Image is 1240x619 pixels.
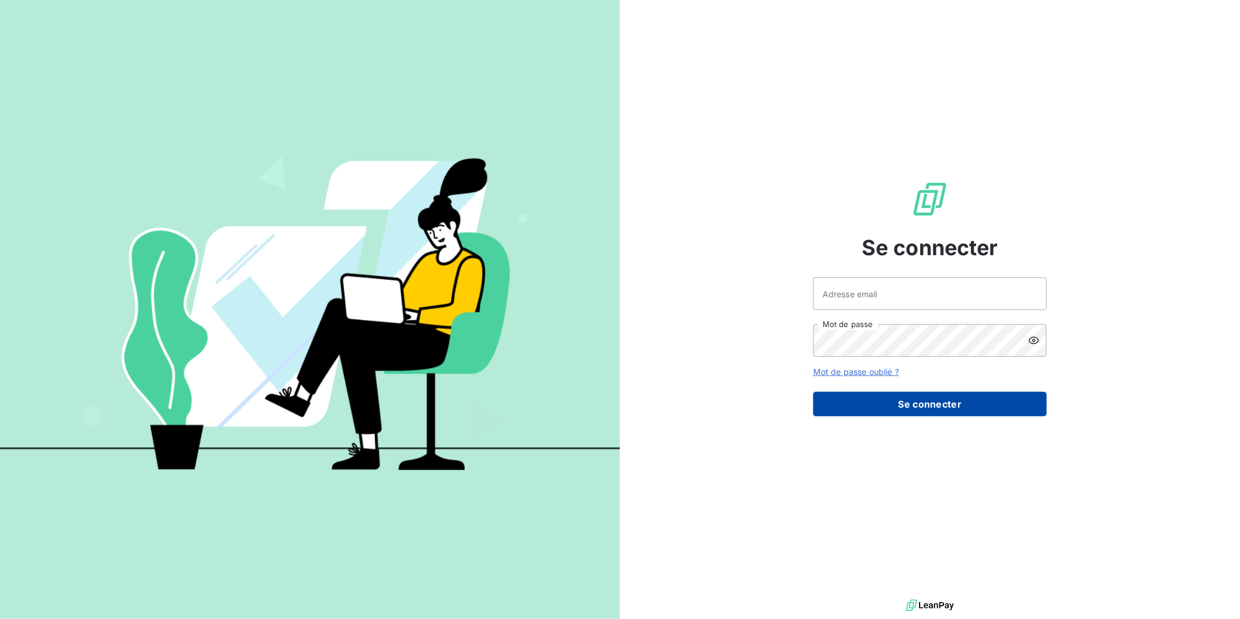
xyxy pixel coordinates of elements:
[813,392,1047,416] button: Se connecter
[813,367,899,377] a: Mot de passe oublié ?
[813,277,1047,310] input: placeholder
[862,232,998,263] span: Se connecter
[911,180,949,218] img: Logo LeanPay
[906,597,954,614] img: logo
